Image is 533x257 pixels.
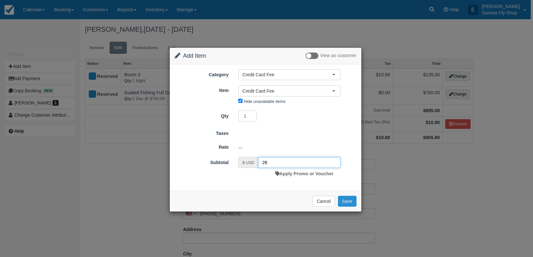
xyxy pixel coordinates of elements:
[242,88,332,94] span: Credit Card Fee
[170,111,234,120] label: Qty
[170,142,234,151] label: Rate
[183,53,206,59] span: Add Item
[242,161,254,165] small: $ USD
[238,69,340,80] button: Credit Card Fee
[170,85,234,94] label: Item
[170,157,234,166] label: Subtotal
[234,142,361,153] div: —
[170,128,234,137] label: Taxes
[275,171,333,176] a: Apply Promo or Voucher
[170,69,234,78] label: Category
[313,196,335,207] button: Cancel
[238,86,340,96] button: Credit Card Fee
[244,99,285,104] label: Hide unavailable items
[242,71,332,78] span: Credit Card Fee
[320,53,356,58] span: View as customer
[338,196,357,207] button: Save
